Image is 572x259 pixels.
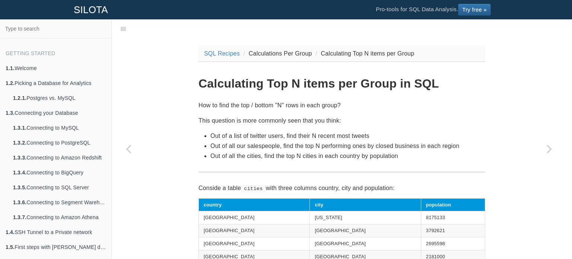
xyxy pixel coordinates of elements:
p: How to find the top / bottom "N" rows in each group? [198,100,485,110]
td: 2695598 [421,237,485,250]
a: 1.3.4.Connecting to BigQuery [7,165,111,180]
b: 1.3.1. [13,125,26,131]
li: Calculations Per Group [242,48,312,59]
b: 1.2.1. [13,95,26,101]
code: cities [241,185,266,192]
a: 1.3.2.Connecting to PostgreSQL [7,135,111,150]
li: Pro-tools for SQL Data Analysis. [368,0,498,19]
td: [GEOGRAPHIC_DATA] [199,224,310,237]
b: 1.1. [6,65,15,71]
td: [GEOGRAPHIC_DATA] [310,237,421,250]
li: Out of all our salespeople, find the top N performing ones by closed business in each region [210,141,485,151]
b: 1.3.4. [13,170,26,176]
p: Conside a table with three columns country, city and population: [198,183,485,193]
h1: Calculating Top N items per Group in SQL [198,77,485,90]
a: 1.3.5.Connecting to SQL Server [7,180,111,195]
a: 1.3.3.Connecting to Amazon Redshift [7,150,111,165]
td: 3792621 [421,224,485,237]
a: Try free » [458,4,491,16]
b: 1.3.7. [13,214,26,220]
td: 8175133 [421,211,485,224]
b: 1.3.3. [13,155,26,161]
b: 1.4. [6,229,15,235]
a: SILOTA [68,0,114,19]
a: 1.2.1.Postgres vs. MySQL [7,91,111,105]
a: 1.3.6.Connecting to Segment Warehouse [7,195,111,210]
b: 1.2. [6,80,15,86]
a: Next page: Calculating Percentage (%) of Total Sum [533,38,566,259]
td: [GEOGRAPHIC_DATA] [199,237,310,250]
p: This question is more commonly seen that you think: [198,116,485,126]
li: Calculating Top N items per Group [314,48,414,59]
a: Previous page: Creating Pareto Charts to visualize the 80/20 principle [112,38,145,259]
a: SQL Recipes [204,50,240,57]
b: 1.3. [6,110,15,116]
b: 1.3.6. [13,199,26,205]
input: Type to search [2,22,109,36]
a: 1.3.7.Connecting to Amazon Athena [7,210,111,225]
b: 1.5. [6,244,15,250]
td: [GEOGRAPHIC_DATA] [199,211,310,224]
li: Out of a list of twitter users, find their N recent most tweets [210,131,485,141]
a: 1.3.1.Connecting to MySQL [7,120,111,135]
td: [GEOGRAPHIC_DATA] [310,224,421,237]
th: city [310,198,421,211]
b: 1.3.5. [13,184,26,190]
td: [US_STATE] [310,211,421,224]
li: Out of all the cities, find the top N cities in each country by population [210,151,485,161]
th: population [421,198,485,211]
th: country [199,198,310,211]
b: 1.3.2. [13,140,26,146]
